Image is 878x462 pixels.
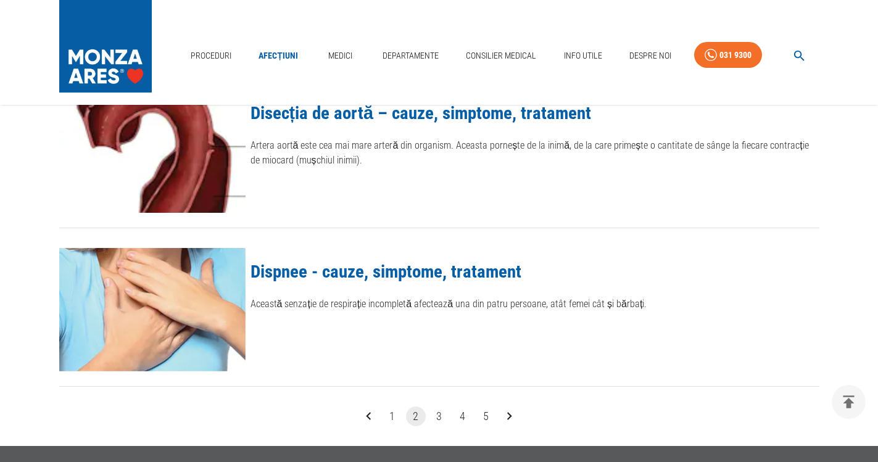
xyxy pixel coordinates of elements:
[251,297,819,311] p: Această senzație de respirație incompletă afectează una din patru persoane, atât femei cât și băr...
[251,102,592,123] a: Disecția de aortă – cauze, simptome, tratament
[559,43,607,68] a: Info Utile
[251,261,521,282] a: Dispnee - cauze, simptome, tratament
[500,406,520,426] button: Go to next page
[694,42,762,68] a: 031 9300
[320,43,360,68] a: Medici
[186,43,236,68] a: Proceduri
[476,406,496,426] button: Go to page 5
[59,89,246,213] img: Disecția de aortă – cauze, simptome, tratament
[251,138,819,168] p: Artera aortă este cea mai mare arteră din organism. Aceasta pornește de la inimă, de la care prim...
[59,248,246,371] img: Dispnee - cauze, simptome, tratament
[832,385,866,419] button: delete
[359,406,379,426] button: Go to previous page
[453,406,473,426] button: Go to page 4
[406,406,426,426] button: page 2
[383,406,402,426] button: Go to page 1
[357,406,521,426] nav: pagination navigation
[254,43,303,68] a: Afecțiuni
[461,43,541,68] a: Consilier Medical
[429,406,449,426] button: Go to page 3
[378,43,444,68] a: Departamente
[624,43,676,68] a: Despre Noi
[719,47,752,63] div: 031 9300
